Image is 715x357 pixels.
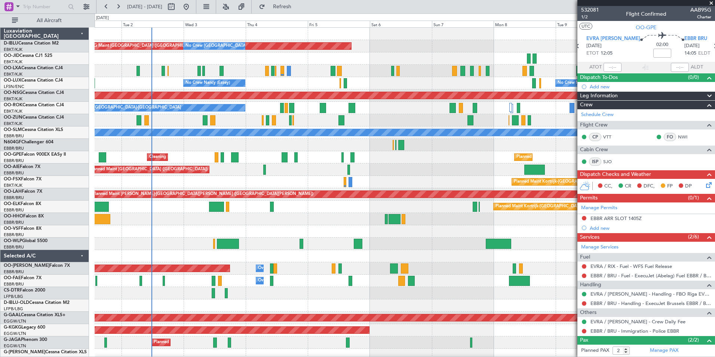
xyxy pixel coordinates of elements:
span: OO-FSX [4,177,21,181]
div: FO [664,133,676,141]
span: D-IBLU-OLD [4,300,29,305]
div: Tue 9 [556,21,618,27]
a: EBBR/BRU [4,158,24,164]
a: OO-VSFFalcon 8X [4,226,42,231]
span: Flight Crew [580,121,608,129]
a: EVRA / [PERSON_NAME] - Handling - FBO Riga EVRA / [PERSON_NAME] [590,291,711,297]
a: D-IBLUCessna Citation M2 [4,41,59,46]
a: SJO [603,158,620,165]
span: OO-ELK [4,202,21,206]
span: N604GF [4,140,21,144]
a: EBKT/KJK [4,183,22,188]
span: [DATE] - [DATE] [127,3,162,10]
div: Owner Melsbroek Air Base [258,263,309,274]
a: OO-LUXCessna Citation CJ4 [4,78,63,83]
span: Refresh [267,4,298,9]
a: EGGW/LTN [4,318,26,324]
div: Sun 7 [432,21,494,27]
span: CC, [604,183,613,190]
span: DFC, [644,183,655,190]
span: Pax [580,336,588,345]
span: Handling [580,281,601,289]
span: OO-LAH [4,189,22,194]
div: Fri 5 [308,21,370,27]
a: EVRA / RIX - Fuel - WFS Fuel Release [590,263,672,269]
a: D-IBLU-OLDCessna Citation M2 [4,300,70,305]
span: [DATE] [684,42,700,50]
span: OO-[PERSON_NAME] [4,263,49,268]
div: AOG Maint [GEOGRAPHIC_DATA] ([GEOGRAPHIC_DATA] National) [88,40,217,52]
a: OO-[PERSON_NAME]Falcon 7X [4,263,70,268]
span: Fuel [580,253,590,262]
div: Thu 4 [246,21,308,27]
span: OO-JID [4,54,19,58]
input: Trip Number [23,1,66,12]
a: Schedule Crew [581,111,614,119]
span: Cabin Crew [580,146,608,154]
div: A/C Unavailable [GEOGRAPHIC_DATA]-[GEOGRAPHIC_DATA] [62,102,181,113]
button: All Aircraft [8,15,81,27]
div: Cleaning [GEOGRAPHIC_DATA] ([GEOGRAPHIC_DATA] National) [149,152,274,163]
span: Crew [580,101,593,109]
span: 532081 [581,6,599,14]
span: G-[PERSON_NAME] [4,350,45,354]
a: Manage PAX [650,347,678,354]
a: OO-GPEFalcon 900EX EASy II [4,152,66,157]
span: OO-LXA [4,66,21,70]
span: 14:05 [684,50,696,57]
a: EBBR/BRU [4,244,24,250]
a: OO-ROKCessna Citation CJ4 [4,103,64,107]
a: G-JAGAPhenom 300 [4,338,47,342]
span: OO-ZUN [4,115,22,120]
span: Dispatch Checks and Weather [580,170,651,179]
span: CR [625,183,631,190]
span: All Aircraft [19,18,79,23]
a: OO-HHOFalcon 8X [4,214,44,219]
div: No Crew Nancy (Essey) [558,77,602,89]
div: CP [589,133,601,141]
span: G-GAAL [4,313,21,317]
span: 1/2 [581,14,599,20]
a: OO-AIEFalcon 7X [4,165,40,169]
a: EBBR / BRU - Handling - ExecuJet Brussels EBBR / BRU [590,300,711,306]
div: Planned Maint [GEOGRAPHIC_DATA] ([GEOGRAPHIC_DATA]) [154,337,271,348]
a: OO-FAEFalcon 7X [4,276,42,280]
div: Planned Maint [GEOGRAPHIC_DATA] ([GEOGRAPHIC_DATA] National) [516,152,652,163]
span: (2/2) [688,336,699,344]
a: OO-LXACessna Citation CJ4 [4,66,63,70]
span: D-IBLU [4,41,18,46]
span: Charter [690,14,711,20]
span: Others [580,308,596,317]
a: G-GAALCessna Citation XLS+ [4,313,65,317]
div: EBBR ARR SLOT 1405Z [590,215,642,222]
a: EBBR / BRU - Immigration - Police EBBR [590,328,679,334]
a: EBBR/BRU [4,269,24,275]
span: OO-GPE [4,152,21,157]
a: EGGW/LTN [4,343,26,349]
a: EBBR/BRU [4,281,24,287]
a: NWI [678,134,695,140]
div: [DATE] [96,15,109,21]
a: EBKT/KJK [4,121,22,126]
span: (0/0) [688,73,699,81]
span: OO-LUX [4,78,21,83]
span: CS-DTR [4,288,20,293]
a: OO-NSGCessna Citation CJ4 [4,91,64,95]
a: EBBR/BRU [4,220,24,225]
a: OO-JIDCessna CJ1 525 [4,54,52,58]
a: OO-WLPGlobal 5500 [4,239,47,243]
a: OO-ZUNCessna Citation CJ4 [4,115,64,120]
div: Add new [590,225,711,231]
a: EVRA / [PERSON_NAME] - Crew Daily Fee [590,318,685,325]
div: Planned Maint [GEOGRAPHIC_DATA] ([GEOGRAPHIC_DATA]) [90,164,208,175]
a: OO-SLMCessna Citation XLS [4,128,63,132]
a: CS-DTRFalcon 2000 [4,288,45,293]
span: 12:05 [601,50,613,57]
span: ETOT [586,50,599,57]
div: Flight Confirmed [626,10,666,18]
div: No Crew Nancy (Essey) [185,77,230,89]
a: LFSN/ENC [4,84,24,89]
a: EBKT/KJK [4,59,22,65]
a: EBBR/BRU [4,232,24,238]
span: OO-HHO [4,214,23,219]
